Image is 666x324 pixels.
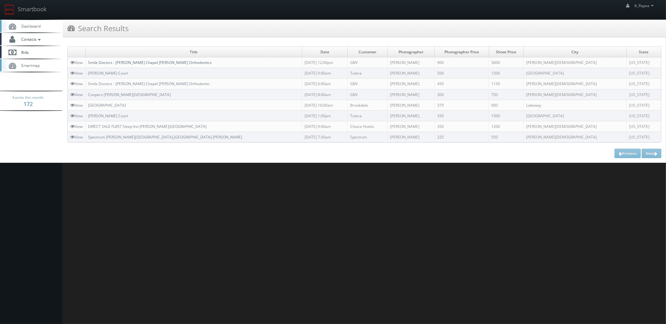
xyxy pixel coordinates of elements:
[388,132,435,143] td: [PERSON_NAME]
[626,68,661,79] td: [US_STATE]
[88,60,212,65] a: Smile Doctors - [PERSON_NAME] Chapel [PERSON_NAME] Orthodontics
[18,23,41,29] span: Dashboard
[70,134,83,140] a: View
[434,89,489,100] td: 300
[489,79,523,89] td: 1150
[489,57,523,68] td: 3600
[434,100,489,110] td: 375
[348,89,388,100] td: GBV
[70,113,83,118] a: View
[88,92,171,97] a: Coopers [PERSON_NAME][GEOGRAPHIC_DATA]
[88,103,126,108] a: [GEOGRAPHIC_DATA]
[489,89,523,100] td: 750
[302,68,348,79] td: [DATE] 9:00am
[489,47,523,57] td: Shoot Price
[489,121,523,132] td: 1200
[523,79,626,89] td: [PERSON_NAME][DEMOGRAPHIC_DATA]
[635,3,655,8] span: K_Payne
[523,68,626,79] td: [GEOGRAPHIC_DATA]
[18,50,29,55] span: Bids
[70,92,83,97] a: View
[70,81,83,86] a: View
[523,132,626,143] td: [PERSON_NAME][DEMOGRAPHIC_DATA]
[626,100,661,110] td: [US_STATE]
[348,110,388,121] td: Tutera
[302,47,348,57] td: Date
[434,132,489,143] td: 225
[23,100,33,108] strong: 172
[626,132,661,143] td: [US_STATE]
[70,70,83,76] a: View
[302,100,348,110] td: [DATE] 10:00am
[523,57,626,68] td: [PERSON_NAME][DEMOGRAPHIC_DATA]
[626,57,661,68] td: [US_STATE]
[388,100,435,110] td: [PERSON_NAME]
[523,110,626,121] td: [GEOGRAPHIC_DATA]
[302,79,348,89] td: [DATE] 6:00am
[348,121,388,132] td: Choice Hotels
[489,68,523,79] td: 1500
[88,113,128,118] a: [PERSON_NAME] Court
[88,70,128,76] a: [PERSON_NAME] Court
[626,79,661,89] td: [US_STATE]
[88,134,242,140] a: Spectrum [PERSON_NAME][GEOGRAPHIC_DATA],[GEOGRAPHIC_DATA]-[PERSON_NAME]
[523,47,626,57] td: City
[67,23,129,34] h3: Search Results
[348,68,388,79] td: Tutera
[434,68,489,79] td: 500
[348,57,388,68] td: GBV
[302,110,348,121] td: [DATE] 1:00pm
[302,121,348,132] td: [DATE] 9:00am
[388,89,435,100] td: [PERSON_NAME]
[626,110,661,121] td: [US_STATE]
[88,81,210,86] a: Smile Doctors - [PERSON_NAME] Chapel [PERSON_NAME] Orthodontic
[489,132,523,143] td: 550
[348,79,388,89] td: GBV
[302,57,348,68] td: [DATE] 12:00pm
[18,36,42,42] span: Contacts
[523,100,626,110] td: Lakeway
[434,110,489,121] td: 350
[348,47,388,57] td: Customer
[86,47,302,57] td: Title
[489,110,523,121] td: 1500
[70,103,83,108] a: View
[388,47,435,57] td: Photographer
[348,100,388,110] td: Brookdale
[70,124,83,129] a: View
[388,68,435,79] td: [PERSON_NAME]
[302,89,348,100] td: [DATE] 8:00am
[434,121,489,132] td: 350
[434,47,489,57] td: Photographer Price
[489,100,523,110] td: 900
[5,5,15,15] img: smartbook-logo.png
[388,79,435,89] td: [PERSON_NAME]
[626,121,661,132] td: [US_STATE]
[626,47,661,57] td: State
[388,110,435,121] td: [PERSON_NAME]
[388,57,435,68] td: [PERSON_NAME]
[626,89,661,100] td: [US_STATE]
[18,63,40,68] span: Smartmap
[88,124,207,129] a: DIRECT SALE FL857 Sleep Inn [PERSON_NAME][GEOGRAPHIC_DATA]
[70,60,83,65] a: View
[523,89,626,100] td: [PERSON_NAME][DEMOGRAPHIC_DATA]
[388,121,435,132] td: [PERSON_NAME]
[302,132,348,143] td: [DATE] 7:30am
[434,57,489,68] td: 900
[523,121,626,132] td: [PERSON_NAME][DEMOGRAPHIC_DATA]
[434,79,489,89] td: 450
[348,132,388,143] td: Spectrum
[13,94,44,101] span: Events this month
